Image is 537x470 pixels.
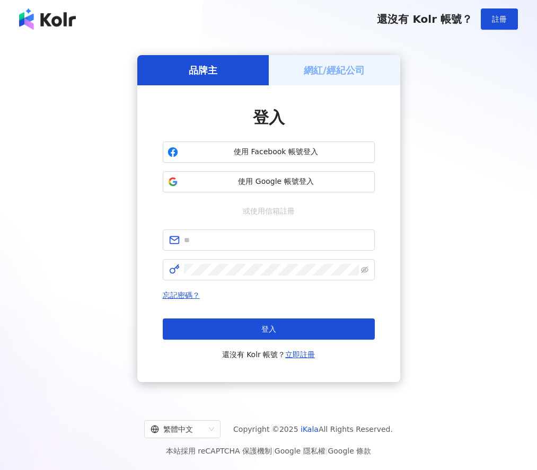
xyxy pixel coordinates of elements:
h5: 品牌主 [189,64,217,77]
a: 忘記密碼？ [163,291,200,299]
span: | [272,447,275,455]
span: Copyright © 2025 All Rights Reserved. [233,423,393,436]
span: 還沒有 Kolr 帳號？ [377,13,472,25]
a: Google 條款 [328,447,371,455]
span: 或使用信箱註冊 [235,205,302,217]
span: 還沒有 Kolr 帳號？ [222,348,315,361]
span: 使用 Facebook 帳號登入 [182,147,370,157]
button: 使用 Facebook 帳號登入 [163,141,375,163]
span: 本站採用 reCAPTCHA 保護機制 [166,445,371,457]
span: 使用 Google 帳號登入 [182,176,370,187]
button: 註冊 [481,8,518,30]
span: eye-invisible [361,266,368,273]
div: 繁體中文 [151,421,205,438]
a: Google 隱私權 [275,447,325,455]
span: 註冊 [492,15,507,23]
span: 登入 [261,325,276,333]
a: iKala [301,425,319,433]
button: 使用 Google 帳號登入 [163,171,375,192]
h5: 網紅/經紀公司 [304,64,365,77]
span: 登入 [253,108,285,127]
button: 登入 [163,318,375,340]
span: | [325,447,328,455]
img: logo [19,8,76,30]
a: 立即註冊 [285,350,315,359]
